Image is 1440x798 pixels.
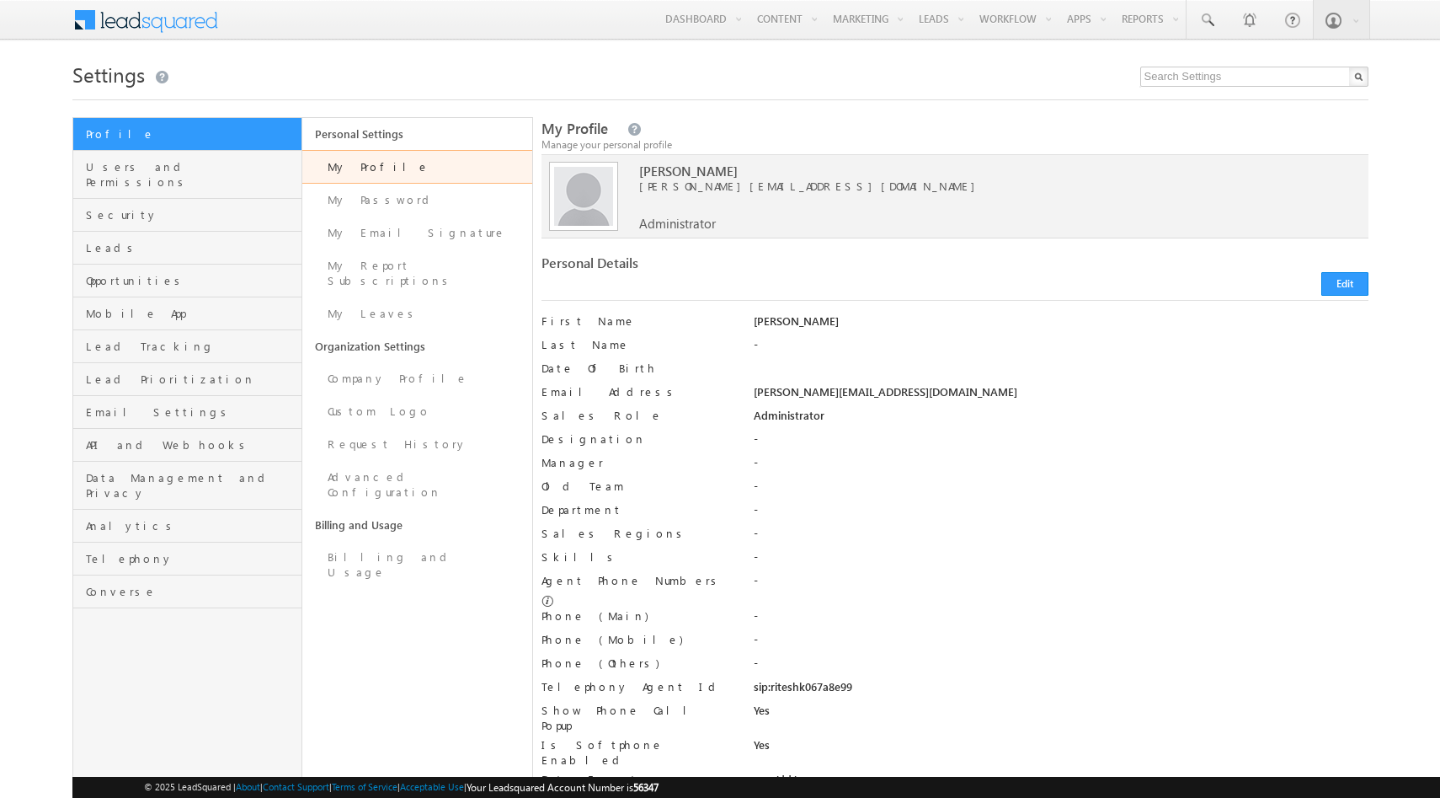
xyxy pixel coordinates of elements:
a: My Profile [302,150,532,184]
div: sip:riteshk067a8e99 [754,679,1368,703]
span: Leads [86,240,298,255]
label: Last Name [541,337,732,352]
div: - [754,337,1368,361]
label: Old Team [541,479,732,494]
div: - [754,455,1368,479]
div: mm/dd/yyyy [754,772,1368,795]
a: Advanced Configuration [302,461,532,509]
span: Mobile App [86,306,298,321]
a: My Report Subscriptions [302,249,532,297]
span: Profile [86,126,298,142]
a: Users and Permissions [73,151,302,199]
label: Date Of Birth [541,361,732,376]
span: Telephony [86,551,298,566]
a: Terms of Service [332,781,397,792]
label: Phone (Others) [541,656,732,671]
span: Security [86,207,298,222]
a: API and Webhooks [73,429,302,462]
span: API and Webhooks [86,437,298,453]
a: Email Settings [73,396,302,429]
a: Acceptable Use [400,781,464,792]
div: - [754,526,1368,549]
span: Lead Prioritization [86,372,298,387]
label: Manager [541,455,732,470]
div: - [754,656,1368,679]
a: My Leaves [302,297,532,330]
label: Sales Role [541,408,732,423]
a: Mobile App [73,297,302,330]
span: Opportunities [86,273,298,288]
a: Billing and Usage [302,541,532,589]
a: Organization Settings [302,330,532,362]
div: - [754,479,1368,502]
label: Phone (Main) [541,608,732,624]
a: Converse [73,576,302,608]
div: - [754,431,1368,455]
span: Data Management and Privacy [86,470,298,501]
span: Your Leadsquared Account Number is [467,781,659,794]
a: Personal Settings [302,118,532,150]
div: Administrator [754,408,1368,431]
a: Opportunities [73,265,302,297]
span: Lead Tracking [86,339,298,354]
label: Department [541,502,732,517]
div: - [754,608,1368,632]
span: Analytics [86,518,298,533]
a: My Email Signature [302,217,532,249]
label: Sales Regions [541,526,732,541]
span: [PERSON_NAME] [639,163,1300,179]
label: Is Softphone Enabled [541,737,732,768]
div: Personal Details [541,255,944,279]
label: Agent Phone Numbers [541,573,723,588]
div: [PERSON_NAME] [754,313,1368,337]
a: About [236,781,260,792]
label: Phone (Mobile) [541,632,683,647]
a: Analytics [73,510,302,543]
div: [PERSON_NAME][EMAIL_ADDRESS][DOMAIN_NAME] [754,384,1368,408]
a: Request History [302,428,532,461]
span: Users and Permissions [86,159,298,190]
label: Skills [541,549,732,565]
div: Manage your personal profile [541,137,1368,153]
span: My Profile [541,119,608,138]
label: First Name [541,313,732,329]
label: Date Format [541,772,732,787]
span: Administrator [639,216,716,231]
span: [PERSON_NAME][EMAIL_ADDRESS][DOMAIN_NAME] [639,179,1300,194]
button: Edit [1321,272,1368,296]
label: Designation [541,431,732,447]
div: Yes [754,737,1368,761]
label: Email Address [541,384,732,399]
a: Lead Prioritization [73,363,302,396]
a: Billing and Usage [302,509,532,541]
div: - [754,549,1368,573]
label: Show Phone Call Popup [541,703,732,733]
div: Yes [754,703,1368,726]
span: Email Settings [86,404,298,420]
a: Lead Tracking [73,330,302,363]
span: 56347 [633,781,659,794]
a: Contact Support [263,781,329,792]
a: Telephony [73,543,302,576]
a: Profile [73,118,302,151]
input: Search Settings [1140,67,1368,87]
div: - [754,632,1368,656]
span: © 2025 LeadSquared | | | | | [144,779,659,795]
a: Company Profile [302,362,532,395]
div: - [754,502,1368,526]
a: Custom Logo [302,395,532,428]
a: Data Management and Privacy [73,462,302,510]
a: My Password [302,184,532,217]
label: Telephony Agent Id [541,679,732,694]
div: - [754,573,1368,597]
a: Leads [73,232,302,265]
span: Settings [72,61,145,88]
a: Security [73,199,302,232]
span: Converse [86,584,298,599]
